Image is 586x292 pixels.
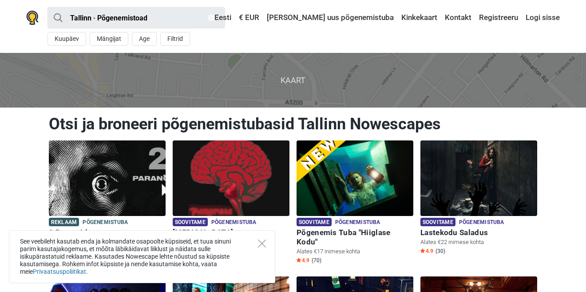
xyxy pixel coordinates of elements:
[436,248,445,255] span: (30)
[297,140,413,216] img: Põgenemis Tuba "Hiiglase Kodu"
[420,228,537,237] h6: Lastekodu Saladus
[9,230,275,283] div: See veebileht kasutab enda ja kolmandate osapoolte küpsiseid, et tuua sinuni parim kasutajakogemu...
[83,218,128,228] span: Põgenemistuba
[297,257,309,264] span: 4.9
[173,140,289,256] a: Paranoia Soovitame Põgenemistuba [MEDICAL_DATA] Alates €13 inimese kohta Star5.0 (1)
[297,258,301,262] img: Star
[237,10,261,26] a: € EUR
[459,218,504,228] span: Põgenemistuba
[49,140,166,216] img: 2 Paranoid
[297,218,332,226] span: Soovitame
[173,218,208,226] span: Soovitame
[477,10,520,26] a: Registreeru
[49,218,79,226] span: Reklaam
[420,140,537,216] img: Lastekodu Saladus
[312,257,321,264] span: (70)
[211,218,257,228] span: Põgenemistuba
[208,15,214,21] img: Eesti
[49,140,166,256] a: 2 Paranoid Reklaam Põgenemistuba 2 Paranoid Alates €12 inimese kohta Star2.0 (1)
[420,140,537,256] a: Lastekodu Saladus Soovitame Põgenemistuba Lastekodu Saladus Alates €22 inimese kohta Star4.9 (30)
[49,228,166,237] h6: 2 Paranoid
[420,248,433,255] span: 4.9
[132,32,157,46] button: Age
[48,32,86,46] button: Kuupäev
[173,228,289,237] h6: [MEDICAL_DATA]
[297,140,413,266] a: Põgenemis Tuba "Hiiglase Kodu" Soovitame Põgenemistuba Põgenemis Tuba "Hiiglase Kodu" Alates €17 ...
[160,32,190,46] button: Filtrid
[49,114,537,134] h1: Otsi ja broneeri põgenemistubasid Tallinn Nowescapes
[420,248,425,253] img: Star
[33,268,86,275] a: Privaatsuspoliitikat
[443,10,474,26] a: Kontakt
[399,10,439,26] a: Kinkekaart
[335,218,380,228] span: Põgenemistuba
[420,238,537,246] p: Alates €22 inimese kohta
[90,32,128,46] button: Mängijat
[48,7,225,28] input: proovi “Tallinn”
[206,10,234,26] a: Eesti
[258,240,266,248] button: Close
[173,140,289,216] img: Paranoia
[420,218,455,226] span: Soovitame
[297,228,413,247] h6: Põgenemis Tuba "Hiiglase Kodu"
[297,248,413,256] p: Alates €17 inimese kohta
[26,11,39,25] img: Nowescape logo
[265,10,396,26] a: [PERSON_NAME] uus põgenemistuba
[523,10,560,26] a: Logi sisse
